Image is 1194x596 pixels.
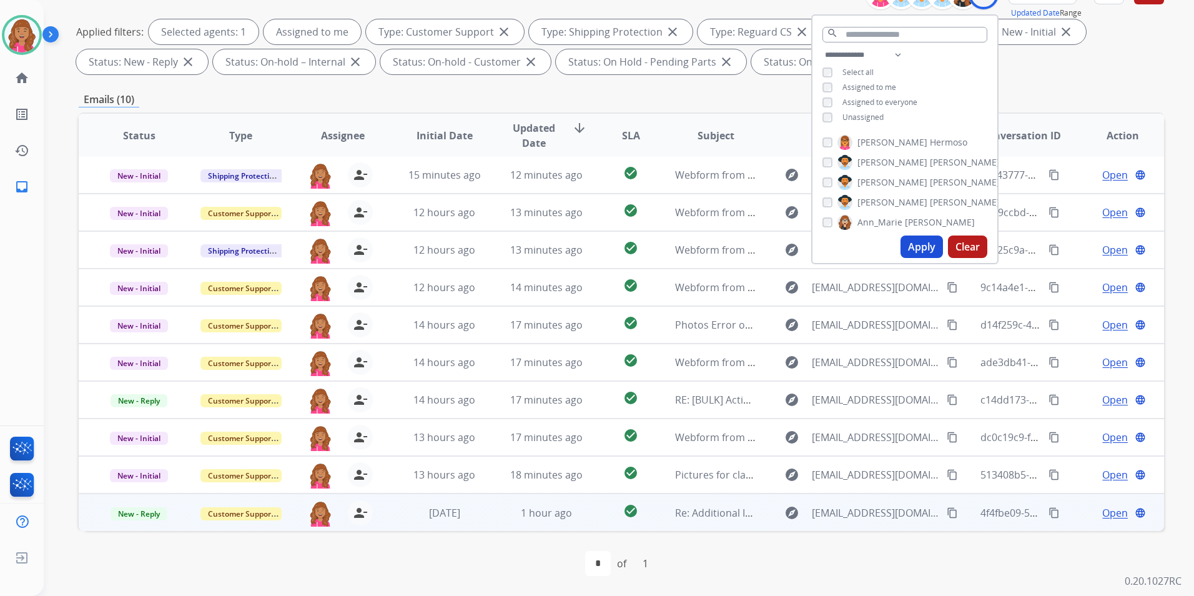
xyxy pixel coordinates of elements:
mat-icon: check_circle [623,278,638,293]
div: Status: On Hold - Servicers [751,49,919,74]
span: [EMAIL_ADDRESS][DOMAIN_NAME] [812,505,940,520]
span: [PERSON_NAME] [930,196,1000,209]
mat-icon: check_circle [623,353,638,368]
img: agent-avatar [308,500,333,527]
p: 0.20.1027RC [1125,574,1182,589]
mat-icon: history [14,143,29,158]
span: dc0c19c9-faf2-4339-ac7b-0aedbf0f3c1f [980,430,1160,444]
mat-icon: content_copy [947,432,958,443]
span: [EMAIL_ADDRESS][DOMAIN_NAME] [812,317,940,332]
span: 17 minutes ago [510,393,583,407]
mat-icon: close [180,54,195,69]
th: Action [1062,114,1164,157]
mat-icon: close [496,24,511,39]
span: [PERSON_NAME] [930,156,1000,169]
img: agent-avatar [308,462,333,489]
mat-icon: explore [784,392,799,407]
img: agent-avatar [308,200,333,226]
div: Type: Shipping Protection [529,19,693,44]
span: [PERSON_NAME] [930,176,1000,189]
mat-icon: content_copy [1048,319,1060,330]
span: [PERSON_NAME] [857,136,927,149]
span: Customer Support [200,432,282,445]
span: [PERSON_NAME] [857,196,927,209]
mat-icon: explore [784,280,799,295]
img: agent-avatar [308,275,333,301]
mat-icon: language [1135,169,1146,181]
mat-icon: content_copy [947,469,958,480]
mat-icon: person_remove [353,355,368,370]
span: SLA [622,128,640,143]
span: Webform from [EMAIL_ADDRESS][DOMAIN_NAME] on [DATE] [675,281,958,294]
mat-icon: content_copy [947,357,958,368]
mat-icon: language [1135,432,1146,443]
p: Applied filters: [76,24,144,39]
span: 13 minutes ago [510,206,583,219]
span: Status [123,128,155,143]
span: New - Initial [110,319,168,332]
div: Status: New - Initial [954,19,1086,44]
mat-icon: check_circle [623,166,638,181]
mat-icon: arrow_downward [572,121,587,136]
mat-icon: close [1058,24,1073,39]
span: 4f4fbe09-53a3-4390-895c-78fc2ea36400 [980,506,1165,520]
div: Status: On-hold – Internal [213,49,375,74]
span: New - Initial [110,244,168,257]
span: [EMAIL_ADDRESS][DOMAIN_NAME] [812,430,940,445]
span: 13 minutes ago [510,243,583,257]
mat-icon: content_copy [1048,244,1060,256]
span: 513408b5-9590-44b4-9f57-8268ab6a7b14 [980,468,1173,482]
button: Clear [948,236,987,258]
span: [PERSON_NAME] [857,176,927,189]
mat-icon: explore [784,355,799,370]
span: Open [1102,467,1128,482]
mat-icon: search [827,27,838,39]
span: 13 hours ago [413,468,475,482]
mat-icon: language [1135,394,1146,405]
span: Shipping Protection [200,169,286,182]
div: 1 [633,551,658,576]
span: Open [1102,205,1128,220]
span: Webform from [EMAIL_ADDRESS][DOMAIN_NAME] on [DATE] [675,355,958,369]
div: Status: On Hold - Pending Parts [556,49,746,74]
span: Open [1102,317,1128,332]
mat-icon: close [665,24,680,39]
mat-icon: person_remove [353,242,368,257]
mat-icon: check_circle [623,504,638,519]
span: New - Initial [110,432,168,445]
mat-icon: person_remove [353,317,368,332]
img: agent-avatar [308,387,333,414]
img: avatar [4,17,39,52]
span: Pictures for claim [675,468,757,482]
mat-icon: close [719,54,734,69]
span: 14 hours ago [413,318,475,332]
span: 17 minutes ago [510,318,583,332]
span: New - Initial [110,282,168,295]
span: Photos Error on Website to File Claim [675,318,851,332]
span: Open [1102,430,1128,445]
span: Customer Support [200,507,282,520]
mat-icon: content_copy [1048,507,1060,519]
span: d14f259c-46a6-4f72-bfc7-df9c5e7697fe [980,318,1160,332]
span: 14 hours ago [413,393,475,407]
span: Customer Support [200,207,282,220]
mat-icon: content_copy [1048,357,1060,368]
mat-icon: language [1135,507,1146,519]
span: Select all [842,67,874,77]
mat-icon: content_copy [1048,207,1060,218]
div: of [617,556,626,571]
span: 14 hours ago [413,355,475,369]
mat-icon: explore [784,242,799,257]
span: 12 hours ago [413,281,475,294]
span: New - Initial [110,357,168,370]
mat-icon: explore [784,317,799,332]
mat-icon: content_copy [1048,394,1060,405]
img: agent-avatar [308,312,333,339]
span: Customer Support [200,319,282,332]
mat-icon: language [1135,319,1146,330]
mat-icon: check_circle [623,390,638,405]
mat-icon: check_circle [623,428,638,443]
span: [EMAIL_ADDRESS][DOMAIN_NAME] [812,355,940,370]
span: Open [1102,392,1128,407]
button: Apply [900,236,943,258]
